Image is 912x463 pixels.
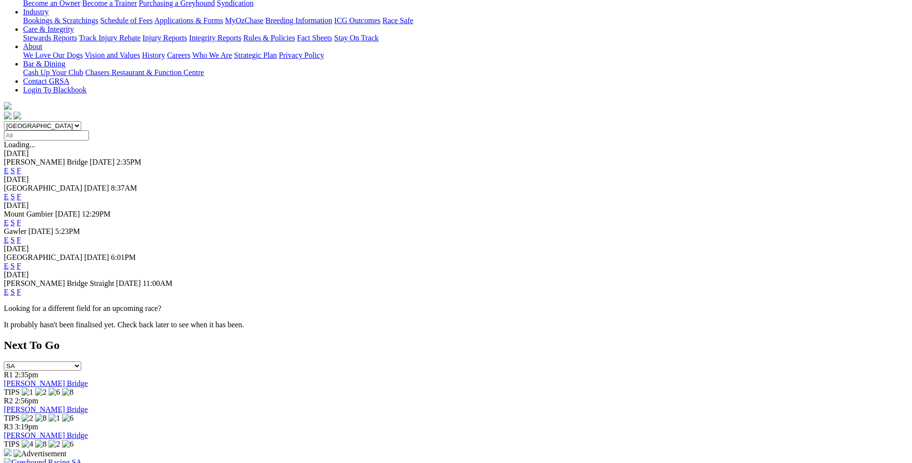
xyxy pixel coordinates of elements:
img: 1 [49,414,60,423]
a: S [11,262,15,270]
span: 2:56pm [15,397,38,405]
a: S [11,219,15,227]
span: [PERSON_NAME] Bridge Straight [4,279,114,287]
span: R2 [4,397,13,405]
a: Chasers Restaurant & Function Centre [85,68,204,77]
a: History [142,51,165,59]
a: S [11,193,15,201]
p: Looking for a different field for an upcoming race? [4,304,908,313]
a: Schedule of Fees [100,16,152,25]
div: Industry [23,16,908,25]
partial: It probably hasn't been finalised yet. Check back later to see when it has been. [4,321,244,329]
span: Mount Gambier [4,210,53,218]
img: 6 [62,440,74,449]
a: Applications & Forms [154,16,223,25]
img: 8 [35,440,47,449]
a: Stewards Reports [23,34,77,42]
img: 2 [49,440,60,449]
a: F [17,262,21,270]
span: 3:19pm [15,423,38,431]
span: [GEOGRAPHIC_DATA] [4,184,82,192]
span: [DATE] [90,158,115,166]
a: [PERSON_NAME] Bridge [4,405,88,413]
a: S [11,167,15,175]
a: F [17,219,21,227]
a: ICG Outcomes [334,16,380,25]
img: twitter.svg [13,112,21,119]
a: Breeding Information [265,16,332,25]
span: R3 [4,423,13,431]
img: 15187_Greyhounds_GreysPlayCentral_Resize_SA_WebsiteBanner_300x115_2025.jpg [4,449,12,456]
a: F [17,193,21,201]
a: Privacy Policy [279,51,324,59]
a: Login To Blackbook [23,86,87,94]
span: 12:29PM [82,210,111,218]
a: E [4,288,9,296]
a: E [4,236,9,244]
img: Advertisement [13,450,66,458]
a: S [11,236,15,244]
div: [DATE] [4,175,908,184]
a: Track Injury Rebate [79,34,140,42]
a: Who We Are [192,51,232,59]
img: 4 [22,440,33,449]
a: MyOzChase [225,16,263,25]
span: 6:01PM [111,253,136,261]
span: 11:00AM [143,279,173,287]
span: TIPS [4,440,20,448]
span: R1 [4,371,13,379]
a: [PERSON_NAME] Bridge [4,431,88,439]
input: Select date [4,130,89,141]
a: Race Safe [382,16,413,25]
a: Fact Sheets [297,34,332,42]
a: Contact GRSA [23,77,69,85]
span: TIPS [4,388,20,396]
a: Injury Reports [142,34,187,42]
span: TIPS [4,414,20,422]
a: [PERSON_NAME] Bridge [4,379,88,387]
a: E [4,262,9,270]
a: Care & Integrity [23,25,74,33]
span: [DATE] [116,279,141,287]
a: F [17,167,21,175]
span: 2:35PM [116,158,141,166]
span: [PERSON_NAME] Bridge [4,158,88,166]
a: Stay On Track [334,34,378,42]
div: [DATE] [4,149,908,158]
span: [DATE] [28,227,53,235]
span: Loading... [4,141,35,149]
div: Bar & Dining [23,68,908,77]
span: 8:37AM [111,184,137,192]
span: [DATE] [55,210,80,218]
div: [DATE] [4,244,908,253]
a: E [4,219,9,227]
a: Rules & Policies [243,34,295,42]
a: F [17,288,21,296]
a: Bookings & Scratchings [23,16,98,25]
span: 2:35pm [15,371,38,379]
a: Careers [167,51,190,59]
a: Integrity Reports [189,34,241,42]
img: facebook.svg [4,112,12,119]
span: [GEOGRAPHIC_DATA] [4,253,82,261]
a: Vision and Values [85,51,140,59]
div: [DATE] [4,201,908,210]
img: logo-grsa-white.png [4,102,12,110]
a: S [11,288,15,296]
a: Cash Up Your Club [23,68,83,77]
a: F [17,236,21,244]
img: 8 [62,388,74,397]
img: 6 [49,388,60,397]
img: 6 [62,414,74,423]
a: About [23,42,42,51]
span: [DATE] [84,253,109,261]
h2: Next To Go [4,339,908,352]
img: 1 [22,388,33,397]
a: E [4,167,9,175]
span: [DATE] [84,184,109,192]
img: 2 [35,388,47,397]
div: About [23,51,908,60]
a: Bar & Dining [23,60,65,68]
a: E [4,193,9,201]
div: Care & Integrity [23,34,908,42]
